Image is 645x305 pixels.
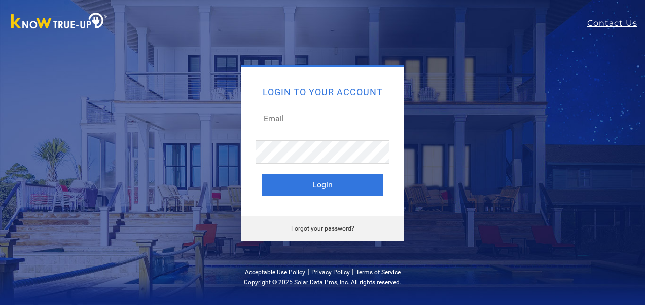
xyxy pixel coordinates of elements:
[356,269,401,276] a: Terms of Service
[307,266,309,276] span: |
[352,266,354,276] span: |
[311,269,350,276] a: Privacy Policy
[587,17,645,29] a: Contact Us
[291,225,354,232] a: Forgot your password?
[262,88,383,97] h2: Login to your account
[245,269,305,276] a: Acceptable Use Policy
[6,11,113,33] img: Know True-Up
[256,107,389,130] input: Email
[262,174,383,196] button: Login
